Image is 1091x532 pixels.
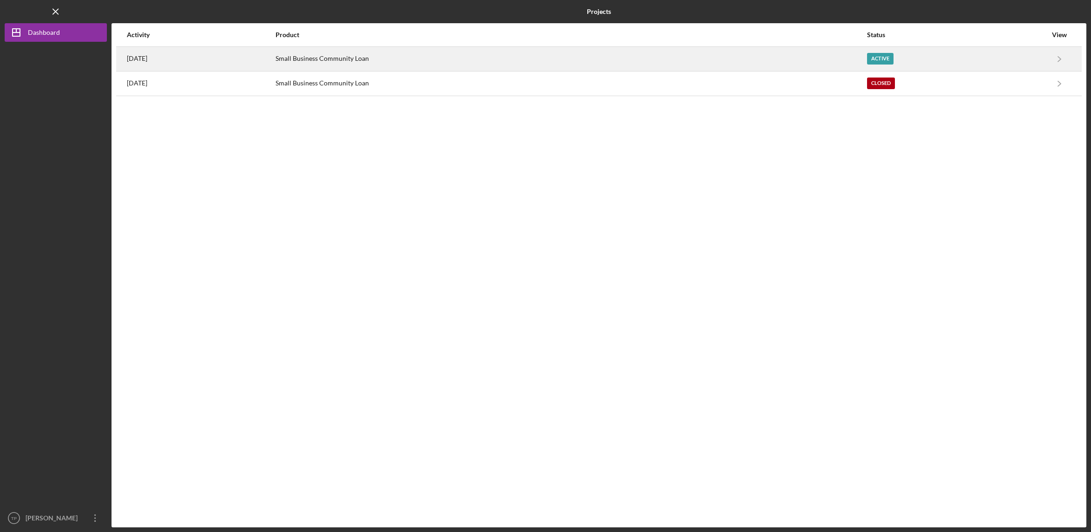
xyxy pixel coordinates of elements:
time: 2024-11-18 18:26 [127,79,147,87]
div: [PERSON_NAME] [23,509,84,530]
div: View [1048,31,1071,39]
time: 2025-08-11 22:26 [127,55,147,62]
b: Projects [587,8,611,15]
div: Activity [127,31,275,39]
text: TP [11,516,17,521]
button: Dashboard [5,23,107,42]
button: TP[PERSON_NAME] [5,509,107,527]
div: Active [867,53,894,65]
div: Small Business Community Loan [276,47,866,71]
div: Status [867,31,1047,39]
div: Product [276,31,866,39]
div: Dashboard [28,23,60,44]
div: Small Business Community Loan [276,72,866,95]
div: Closed [867,78,895,89]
